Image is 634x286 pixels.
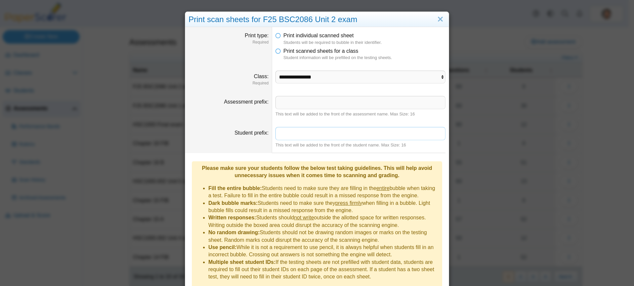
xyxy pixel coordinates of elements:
[208,215,256,220] b: Written responses:
[208,185,262,191] b: Fill the entire bubble:
[208,244,439,259] li: While it is not a requirement to use pencil, it is always helpful when students fill in an incorr...
[189,80,268,86] dfn: Required
[435,14,445,25] a: Close
[224,99,268,105] label: Assessment prefix
[283,40,445,46] dfn: Students will be required to bubble in their identifier.
[275,111,445,117] div: This text will be added to the front of the assessment name. Max Size: 16
[208,200,439,214] li: Students need to make sure they when filling in a bubble. Light bubble fills could result in a mi...
[283,55,445,61] dfn: Student information will be prefilled on the testing sheets.
[208,244,236,250] b: Use pencil:
[283,33,354,38] span: Print individual scanned sheet
[234,130,268,136] label: Student prefix
[202,165,432,178] b: Please make sure your students follow the below test taking guidelines. This will help avoid unne...
[283,48,358,54] span: Print scanned sheets for a class
[245,33,268,38] label: Print type
[335,200,362,206] u: press firmly
[376,185,390,191] u: entire
[254,74,268,79] label: Class
[208,230,260,235] b: No random drawing:
[208,214,439,229] li: Students should outside the allotted space for written responses. Writing outside the boxed area ...
[189,40,268,45] dfn: Required
[185,12,449,27] div: Print scan sheets for F25 BSC2086 Unit 2 exam
[208,229,439,244] li: Students should not be drawing random images or marks on the testing sheet. Random marks could di...
[208,259,276,265] b: Multiple sheet student IDs:
[208,200,258,206] b: Dark bubble marks:
[275,142,445,148] div: This text will be added to the front of the student name. Max Size: 16
[294,215,314,220] u: not write
[208,185,439,200] li: Students need to make sure they are filling in the bubble when taking a test. Failure to fill in ...
[208,259,439,281] li: If the testing sheets are not prefilled with student data, students are required to fill out thei...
